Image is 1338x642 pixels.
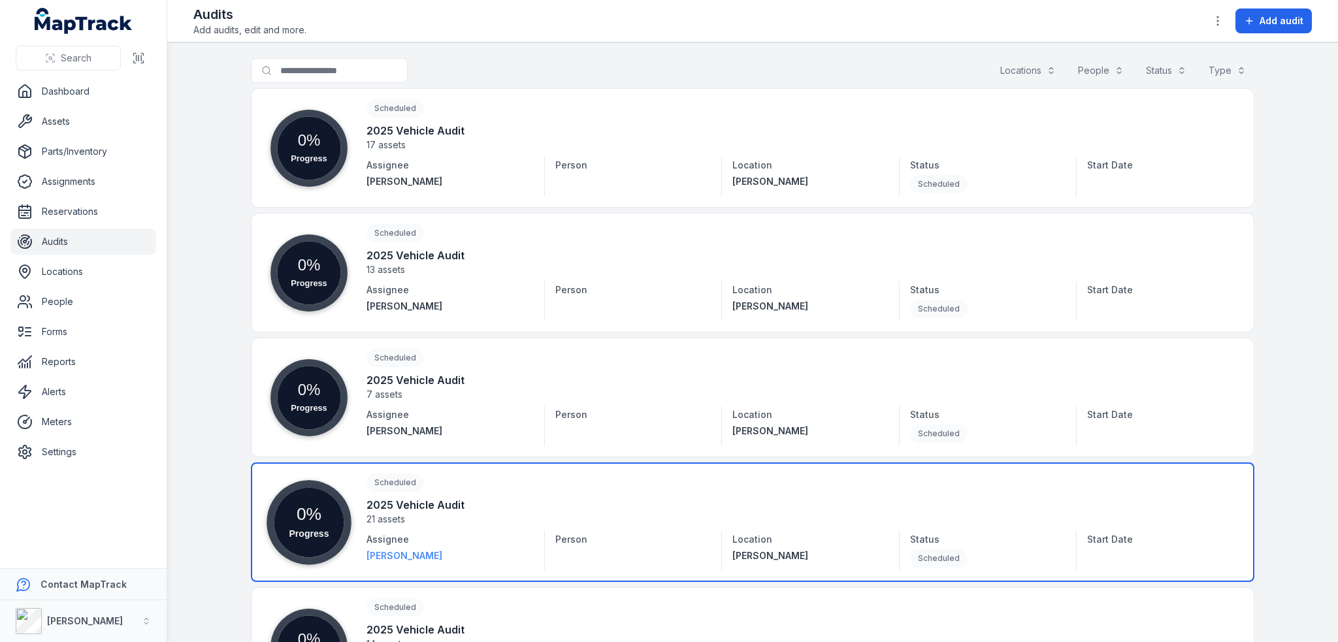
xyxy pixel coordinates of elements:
[732,176,808,187] span: [PERSON_NAME]
[10,439,156,465] a: Settings
[193,24,306,37] span: Add audits, edit and more.
[10,259,156,285] a: Locations
[732,549,878,562] a: [PERSON_NAME]
[193,5,306,24] h2: Audits
[1137,58,1195,83] button: Status
[367,549,534,562] a: [PERSON_NAME]
[910,549,968,568] div: Scheduled
[910,175,968,193] div: Scheduled
[367,425,534,438] a: [PERSON_NAME]
[732,425,808,436] span: [PERSON_NAME]
[10,108,156,135] a: Assets
[47,615,123,626] strong: [PERSON_NAME]
[10,349,156,375] a: Reports
[61,52,91,65] span: Search
[732,175,878,188] a: [PERSON_NAME]
[10,409,156,435] a: Meters
[1260,14,1303,27] span: Add audit
[41,579,127,590] strong: Contact MapTrack
[10,379,156,405] a: Alerts
[10,289,156,315] a: People
[10,319,156,345] a: Forms
[1200,58,1254,83] button: Type
[1235,8,1312,33] button: Add audit
[367,300,534,313] a: [PERSON_NAME]
[910,425,968,443] div: Scheduled
[16,46,121,71] button: Search
[10,138,156,165] a: Parts/Inventory
[10,199,156,225] a: Reservations
[10,169,156,195] a: Assignments
[10,78,156,104] a: Dashboard
[367,175,534,188] a: [PERSON_NAME]
[732,550,808,561] span: [PERSON_NAME]
[910,300,968,318] div: Scheduled
[35,8,133,34] a: MapTrack
[1069,58,1132,83] button: People
[732,425,878,438] a: [PERSON_NAME]
[732,300,808,312] span: [PERSON_NAME]
[10,229,156,255] a: Audits
[732,300,878,313] a: [PERSON_NAME]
